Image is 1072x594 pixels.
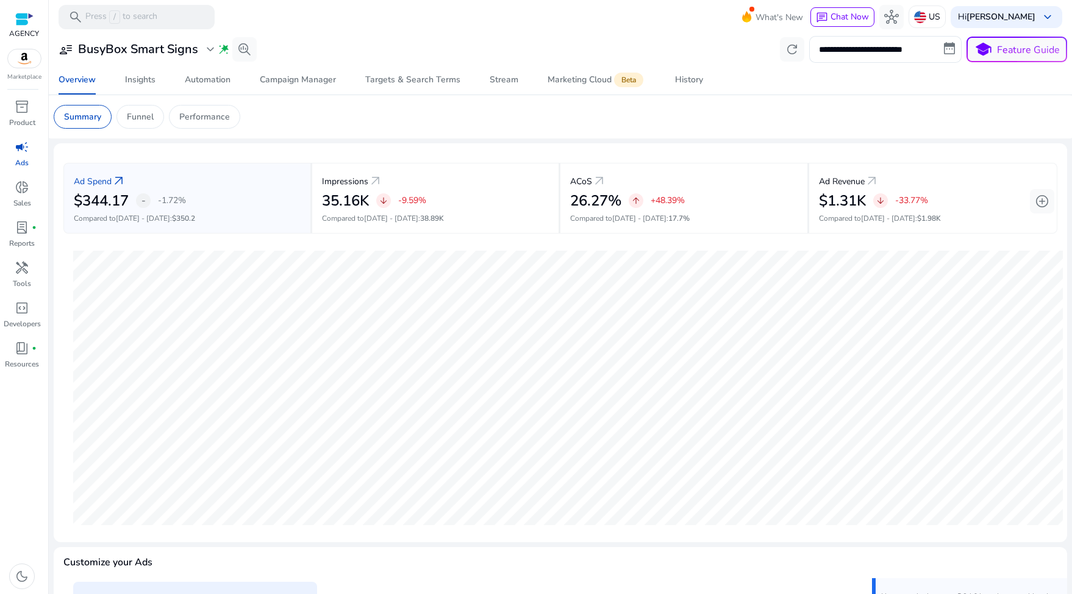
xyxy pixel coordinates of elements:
[780,37,804,62] button: refresh
[612,213,666,223] span: [DATE] - [DATE]
[260,76,336,84] div: Campaign Manager
[68,10,83,24] span: search
[32,225,37,230] span: fiber_manual_record
[116,213,170,223] span: [DATE] - [DATE]
[876,196,885,206] span: arrow_downward
[929,6,940,27] p: US
[13,278,31,289] p: Tools
[158,196,186,205] p: -1.72%
[810,7,874,27] button: chatChat Now
[5,359,39,370] p: Resources
[322,213,549,224] p: Compared to :
[865,174,879,188] a: arrow_outward
[74,213,301,224] p: Compared to :
[15,140,29,154] span: campaign
[203,42,218,57] span: expand_more
[185,76,230,84] div: Automation
[15,569,29,584] span: dark_mode
[15,341,29,356] span: book_4
[879,5,904,29] button: hub
[379,196,388,206] span: arrow_downward
[819,192,866,210] h2: $1.31K
[78,42,198,57] h3: BusyBox Smart Signs
[631,196,641,206] span: arrow_upward
[614,73,643,87] span: Beta
[914,11,926,23] img: us.svg
[15,260,29,275] span: handyman
[127,110,154,123] p: Funnel
[232,37,257,62] button: search_insights
[917,213,941,223] span: $1.98K
[967,11,1035,23] b: [PERSON_NAME]
[668,213,690,223] span: 17.7%
[997,43,1060,57] p: Feature Guide
[13,198,31,209] p: Sales
[63,557,152,568] h4: Customize your Ads
[816,12,828,24] span: chat
[819,213,1048,224] p: Compared to :
[895,196,928,205] p: -33.77%
[368,174,383,188] a: arrow_outward
[1040,10,1055,24] span: keyboard_arrow_down
[592,174,607,188] a: arrow_outward
[7,73,41,82] p: Marketplace
[570,192,621,210] h2: 26.27%
[831,11,869,23] span: Chat Now
[15,220,29,235] span: lab_profile
[179,110,230,123] p: Performance
[218,43,230,55] span: wand_stars
[1035,194,1049,209] span: add_circle
[420,213,444,223] span: 38.89K
[365,76,460,84] div: Targets & Search Terms
[59,76,96,84] div: Overview
[141,193,146,208] span: -
[548,75,646,85] div: Marketing Cloud
[74,192,129,210] h2: $344.17
[861,213,915,223] span: [DATE] - [DATE]
[322,192,369,210] h2: 35.16K
[64,110,101,123] p: Summary
[9,28,39,39] p: AGENCY
[570,213,798,224] p: Compared to :
[9,117,35,128] p: Product
[1030,189,1054,213] button: add_circle
[490,76,518,84] div: Stream
[32,346,37,351] span: fiber_manual_record
[974,41,992,59] span: school
[756,7,803,28] span: What's New
[967,37,1067,62] button: schoolFeature Guide
[112,174,126,188] a: arrow_outward
[819,175,865,188] p: Ad Revenue
[675,76,703,84] div: History
[398,196,426,205] p: -9.59%
[59,42,73,57] span: user_attributes
[85,10,157,24] p: Press to search
[8,49,41,68] img: amazon.svg
[651,196,685,205] p: +48.39%
[109,10,120,24] span: /
[9,238,35,249] p: Reports
[15,157,29,168] p: Ads
[4,318,41,329] p: Developers
[15,301,29,315] span: code_blocks
[15,99,29,114] span: inventory_2
[15,180,29,195] span: donut_small
[172,213,195,223] span: $350.2
[570,175,592,188] p: ACoS
[364,213,418,223] span: [DATE] - [DATE]
[785,42,799,57] span: refresh
[237,42,252,57] span: search_insights
[958,13,1035,21] p: Hi
[74,175,112,188] p: Ad Spend
[125,76,155,84] div: Insights
[884,10,899,24] span: hub
[322,175,368,188] p: Impressions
